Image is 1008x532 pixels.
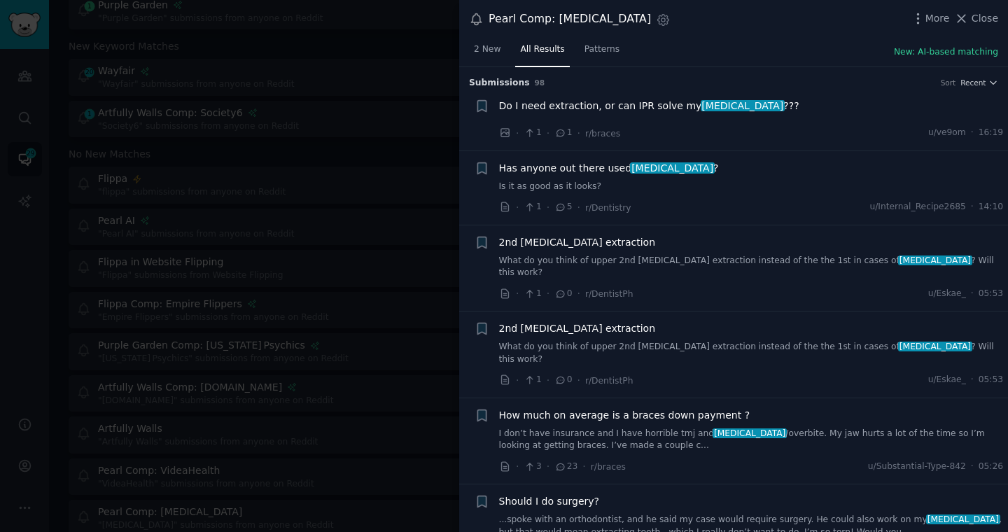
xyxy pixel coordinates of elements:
a: Do I need extraction, or can IPR solve my[MEDICAL_DATA]??? [499,99,799,113]
span: Close [972,11,998,26]
span: · [582,459,585,474]
a: I don’t have insurance and I have horrible tmj and[MEDICAL_DATA]/overbite. My jaw hurts a lot of ... [499,428,1004,452]
span: Patterns [584,43,619,56]
span: · [971,127,974,139]
span: u/Eskae_ [928,288,966,300]
span: [MEDICAL_DATA] [898,255,972,265]
span: · [971,201,974,213]
span: [MEDICAL_DATA] [898,342,972,351]
span: · [971,288,974,300]
span: · [516,126,519,141]
span: r/DentistPh [585,376,633,386]
a: What do you think of upper 2nd [MEDICAL_DATA] extraction instead of the the 1st in cases of[MEDIC... [499,341,1004,365]
a: Has anyone out there used[MEDICAL_DATA]? [499,161,719,176]
span: Recent [960,78,986,87]
span: · [547,126,549,141]
span: 2 New [474,43,500,56]
span: r/braces [585,129,620,139]
a: Patterns [580,38,624,67]
span: · [547,286,549,301]
span: 1 [524,127,541,139]
button: Recent [960,78,998,87]
span: 1 [524,201,541,213]
span: 05:26 [979,461,1003,473]
span: · [577,286,580,301]
span: 14:10 [979,201,1003,213]
span: [MEDICAL_DATA] [713,428,787,438]
span: r/DentistPh [585,289,633,299]
span: · [516,373,519,388]
span: · [577,200,580,215]
span: 05:53 [979,288,1003,300]
a: 2nd [MEDICAL_DATA] extraction [499,235,656,250]
span: [MEDICAL_DATA] [926,514,1000,524]
span: r/Dentistry [585,203,631,213]
a: 2nd [MEDICAL_DATA] extraction [499,321,656,336]
span: · [516,200,519,215]
div: Pearl Comp: [MEDICAL_DATA] [489,10,651,28]
span: Submission s [469,77,530,90]
div: Sort [941,78,956,87]
span: Has anyone out there used ? [499,161,719,176]
span: u/Internal_Recipe2685 [869,201,965,213]
span: · [971,374,974,386]
span: u/ve9om [928,127,966,139]
a: All Results [515,38,569,67]
a: What do you think of upper 2nd [MEDICAL_DATA] extraction instead of the the 1st in cases of[MEDIC... [499,255,1004,279]
span: 1 [554,127,572,139]
a: How much on average is a braces down payment ? [499,408,750,423]
span: [MEDICAL_DATA] [630,162,714,174]
span: · [577,373,580,388]
a: Is it as good as it looks? [499,181,1004,193]
span: · [516,459,519,474]
span: · [547,200,549,215]
span: More [925,11,950,26]
span: 3 [524,461,541,473]
span: r/braces [591,462,626,472]
span: 05:53 [979,374,1003,386]
span: · [577,126,580,141]
button: More [911,11,950,26]
span: 5 [554,201,572,213]
span: · [547,459,549,474]
span: [MEDICAL_DATA] [701,100,785,111]
span: · [971,461,974,473]
span: u/Substantial-Type-842 [868,461,966,473]
span: All Results [520,43,564,56]
span: 98 [535,78,545,87]
span: · [547,373,549,388]
span: 23 [554,461,577,473]
a: 2 New [469,38,505,67]
span: 16:19 [979,127,1003,139]
span: 1 [524,374,541,386]
button: Close [954,11,998,26]
span: · [516,286,519,301]
span: Do I need extraction, or can IPR solve my ??? [499,99,799,113]
a: Should I do surgery? [499,494,600,509]
span: 0 [554,288,572,300]
span: 0 [554,374,572,386]
span: u/Eskae_ [928,374,966,386]
button: New: AI-based matching [894,46,998,59]
span: 1 [524,288,541,300]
